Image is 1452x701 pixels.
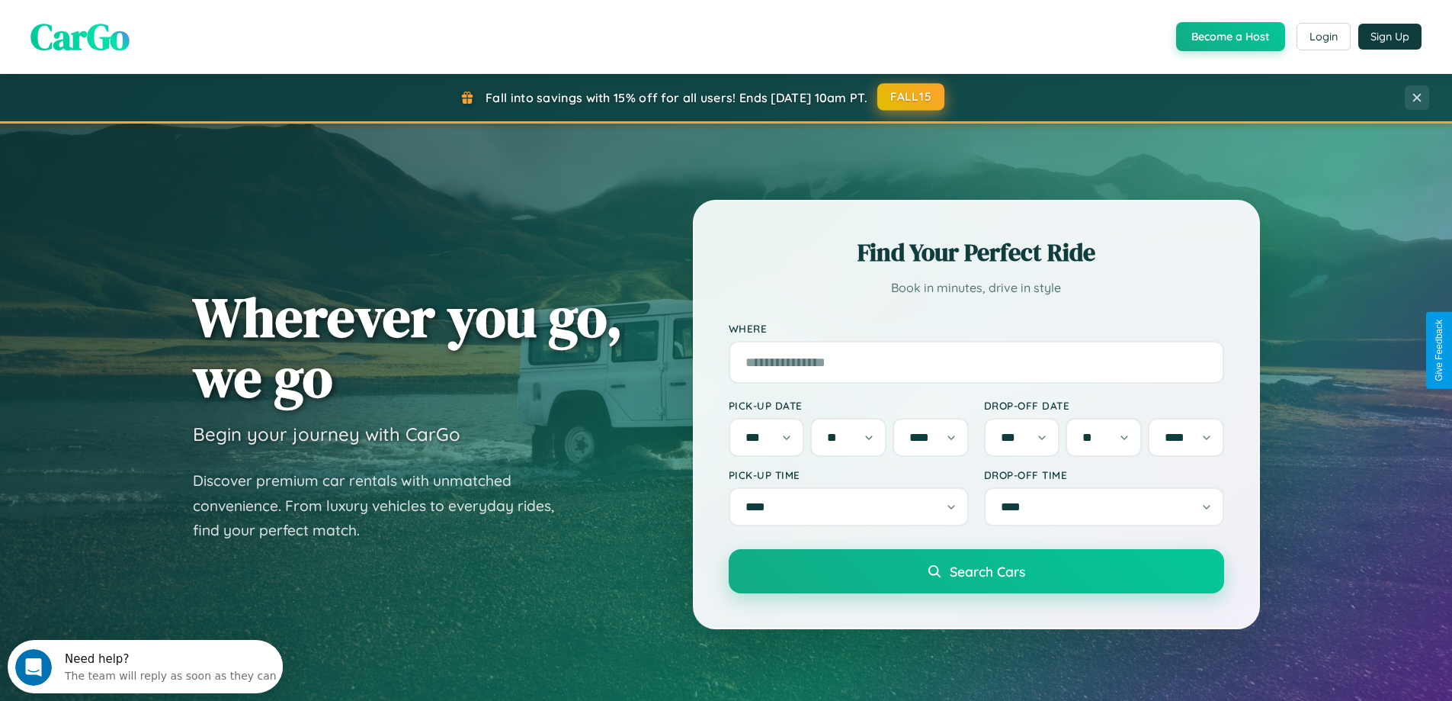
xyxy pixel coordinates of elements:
[30,11,130,62] span: CarGo
[729,236,1224,269] h2: Find Your Perfect Ride
[57,13,269,25] div: Need help?
[1297,23,1351,50] button: Login
[486,90,867,105] span: Fall into savings with 15% off for all users! Ends [DATE] 10am PT.
[729,277,1224,299] p: Book in minutes, drive in style
[984,468,1224,481] label: Drop-off Time
[193,468,574,543] p: Discover premium car rentals with unmatched convenience. From luxury vehicles to everyday rides, ...
[877,83,944,111] button: FALL15
[1358,24,1422,50] button: Sign Up
[729,549,1224,593] button: Search Cars
[193,423,460,445] h3: Begin your journey with CarGo
[729,322,1224,335] label: Where
[193,287,623,407] h1: Wherever you go, we go
[6,6,284,48] div: Open Intercom Messenger
[1434,320,1444,381] div: Give Feedback
[729,468,969,481] label: Pick-up Time
[729,399,969,412] label: Pick-up Date
[1176,22,1285,51] button: Become a Host
[950,563,1025,580] span: Search Cars
[8,640,283,693] iframe: Intercom live chat discovery launcher
[15,649,52,686] iframe: Intercom live chat
[984,399,1224,412] label: Drop-off Date
[57,25,269,41] div: The team will reply as soon as they can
